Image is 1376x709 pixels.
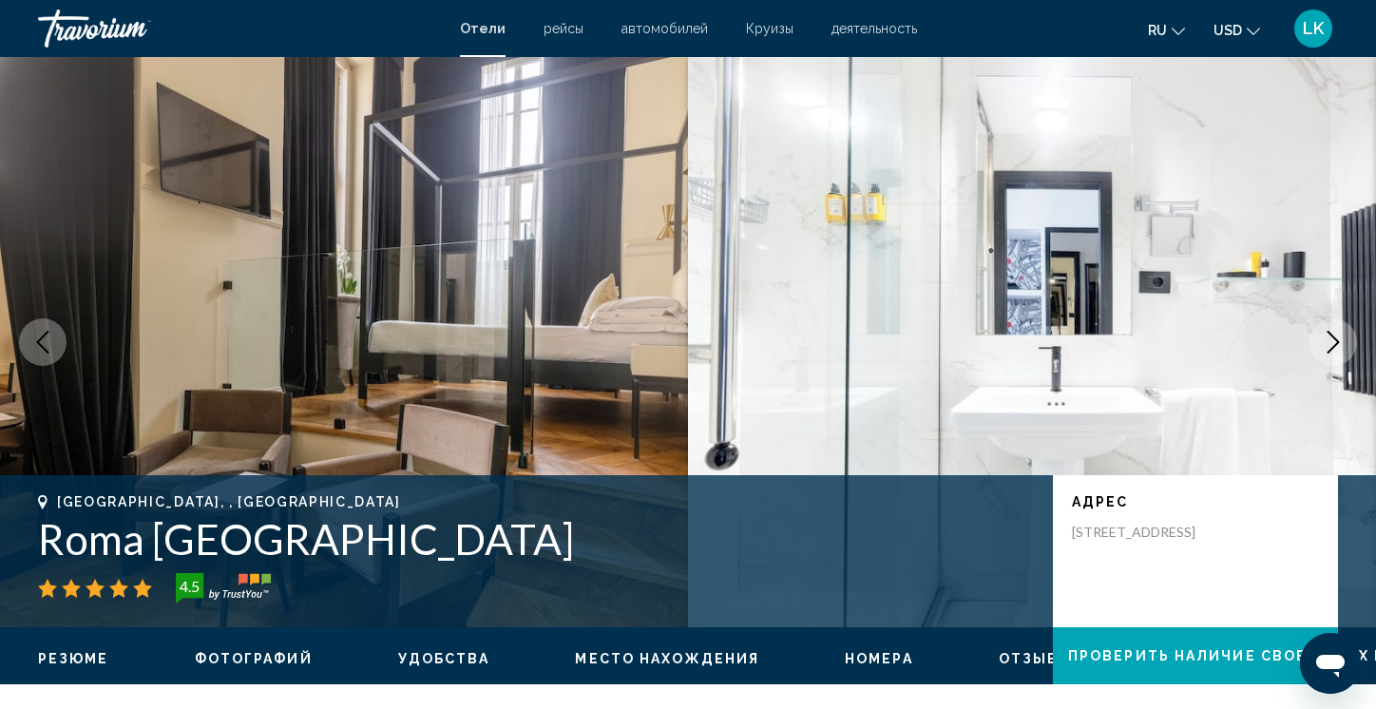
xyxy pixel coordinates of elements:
button: Номера [845,650,913,667]
a: деятельность [831,21,917,36]
span: LK [1303,19,1324,38]
span: [GEOGRAPHIC_DATA], , [GEOGRAPHIC_DATA] [57,494,401,509]
button: Previous image [19,318,67,366]
span: Отзывы [999,651,1074,666]
button: Next image [1309,318,1357,366]
button: User Menu [1289,9,1338,48]
span: Удобства [398,651,490,666]
button: Резюме [38,650,109,667]
span: Фотографий [195,651,313,666]
span: Номера [845,651,913,666]
a: Круизы [746,21,793,36]
a: Отели [460,21,506,36]
iframe: Кнопка запуска окна обмена сообщениями [1300,633,1361,694]
span: Место нахождения [575,651,759,666]
a: автомобилей [621,21,708,36]
button: Место нахождения [575,650,759,667]
button: Change language [1148,16,1185,44]
button: Удобства [398,650,490,667]
img: trustyou-badge-hor.svg [176,573,271,604]
a: рейсы [544,21,583,36]
span: Резюме [38,651,109,666]
p: [STREET_ADDRESS] [1072,524,1224,541]
span: USD [1214,23,1242,38]
button: Фотографий [195,650,313,667]
span: ru [1148,23,1167,38]
div: 4.5 [170,575,208,598]
a: Travorium [38,10,441,48]
p: адрес [1072,494,1319,509]
button: Отзывы [999,650,1074,667]
button: Проверить наличие свободных мест [1053,627,1338,684]
h1: Roma [GEOGRAPHIC_DATA] [38,514,1034,564]
button: Change currency [1214,16,1260,44]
